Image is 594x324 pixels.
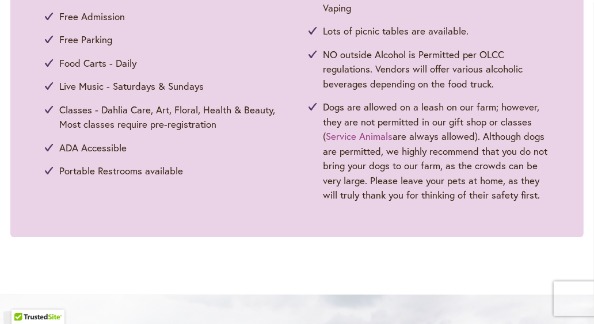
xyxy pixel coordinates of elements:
[59,9,125,24] span: Free Admission
[323,24,469,39] span: Lots of picnic tables are available.
[59,56,136,71] span: Food Carts - Daily
[326,129,393,143] a: Service Animals
[59,79,204,94] span: Live Music - Saturdays & Sundays
[59,140,127,155] span: ADA Accessible
[323,47,549,92] span: NO outside Alcohol is Permitted per OLCC regulations. Vendors will offer various alcoholic bevera...
[59,163,183,178] span: Portable Restrooms available
[59,102,285,132] span: Classes - Dahlia Care, Art, Floral, Health & Beauty, Most classes require pre-registration
[323,100,549,203] span: Dogs are allowed on a leash on our farm; however, they are not permitted in our gift shop or clas...
[59,32,112,47] span: Free Parking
